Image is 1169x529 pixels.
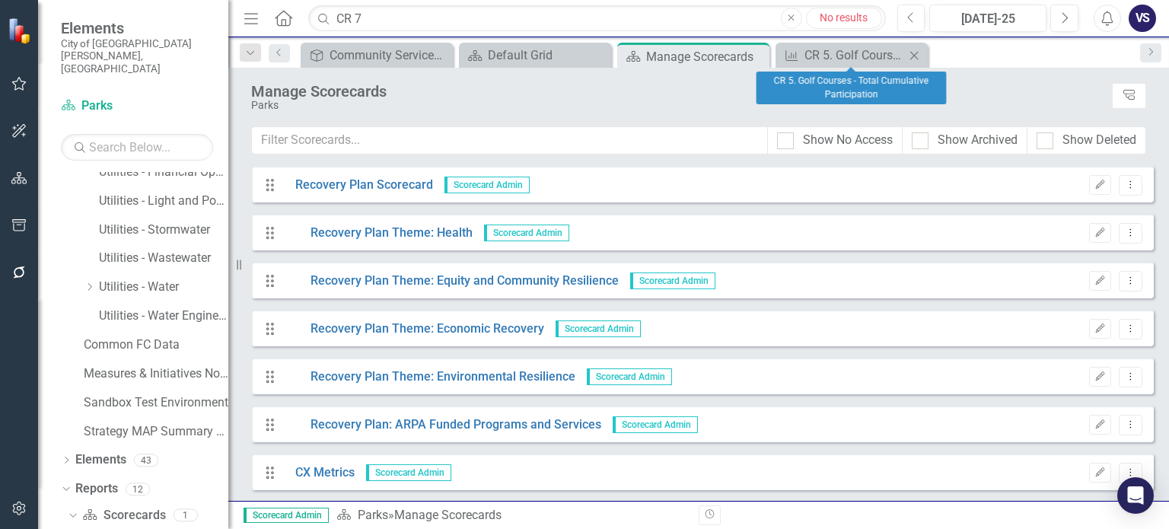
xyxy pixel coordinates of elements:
a: Common FC Data [84,336,228,354]
a: Strategy MAP Summary Reports [84,423,228,441]
a: No results [806,8,882,29]
a: CX Metrics [284,464,355,482]
a: Utilities - Stormwater [99,221,228,239]
a: Utilities - Water [99,279,228,296]
a: Recovery Plan Theme: Environmental Resilience [284,368,575,386]
span: Elements [61,19,213,37]
div: 1 [174,509,198,522]
a: Elements [75,451,126,469]
span: Scorecard Admin [556,320,641,337]
button: [DATE]-25 [929,5,1046,32]
a: Scorecards [82,507,165,524]
a: Parks [61,97,213,115]
div: Show Archived [938,132,1018,149]
input: Filter Scorecards... [251,126,768,155]
a: Sandbox Test Environment [84,394,228,412]
div: 12 [126,483,150,496]
div: Show No Access [803,132,893,149]
div: 43 [134,454,158,467]
div: [DATE]-25 [935,10,1041,28]
span: Scorecard Admin [244,508,329,523]
div: Default Grid [488,46,607,65]
a: Reports [75,480,118,498]
span: Scorecard Admin [613,416,698,433]
a: CR 5. Golf Courses - Total Cumulative Participation [779,46,905,65]
a: Measures & Initiatives No Longer Used [84,365,228,383]
a: Default Grid [463,46,607,65]
span: Scorecard Admin [630,272,715,289]
a: Utilities - Light and Power [99,193,228,210]
button: VS [1129,5,1156,32]
span: Scorecard Admin [444,177,530,193]
a: Recovery Plan Theme: Health [284,225,473,242]
div: CR 5. Golf Courses - Total Cumulative Participation [804,46,905,65]
a: Utilities - Water Engineering [99,308,228,325]
input: Search ClearPoint... [308,5,885,32]
a: Utilities - Financial Operations [99,164,228,181]
a: Recovery Plan Scorecard [284,177,433,194]
div: Parks [251,100,1104,111]
div: Manage Scorecards [251,83,1104,100]
div: Open Intercom Messenger [1117,477,1154,514]
a: Community Services OMAP Report [304,46,449,65]
img: ClearPoint Strategy [8,17,34,43]
div: Manage Scorecards [646,47,766,66]
span: Scorecard Admin [366,464,451,481]
span: Scorecard Admin [484,225,569,241]
span: Scorecard Admin [587,368,672,385]
a: Recovery Plan Theme: Economic Recovery [284,320,544,338]
input: Search Below... [61,134,213,161]
div: CR 5. Golf Courses - Total Cumulative Participation [757,72,947,104]
a: Recovery Plan Theme: Equity and Community Resilience [284,272,619,290]
a: Parks [358,508,388,522]
div: No results [807,10,881,26]
div: » Manage Scorecards [336,507,687,524]
a: Recovery Plan: ARPA Funded Programs and Services [284,416,601,434]
a: Utilities - Wastewater [99,250,228,267]
div: Community Services OMAP Report [330,46,449,65]
small: City of [GEOGRAPHIC_DATA][PERSON_NAME], [GEOGRAPHIC_DATA] [61,37,213,75]
div: Show Deleted [1062,132,1136,149]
